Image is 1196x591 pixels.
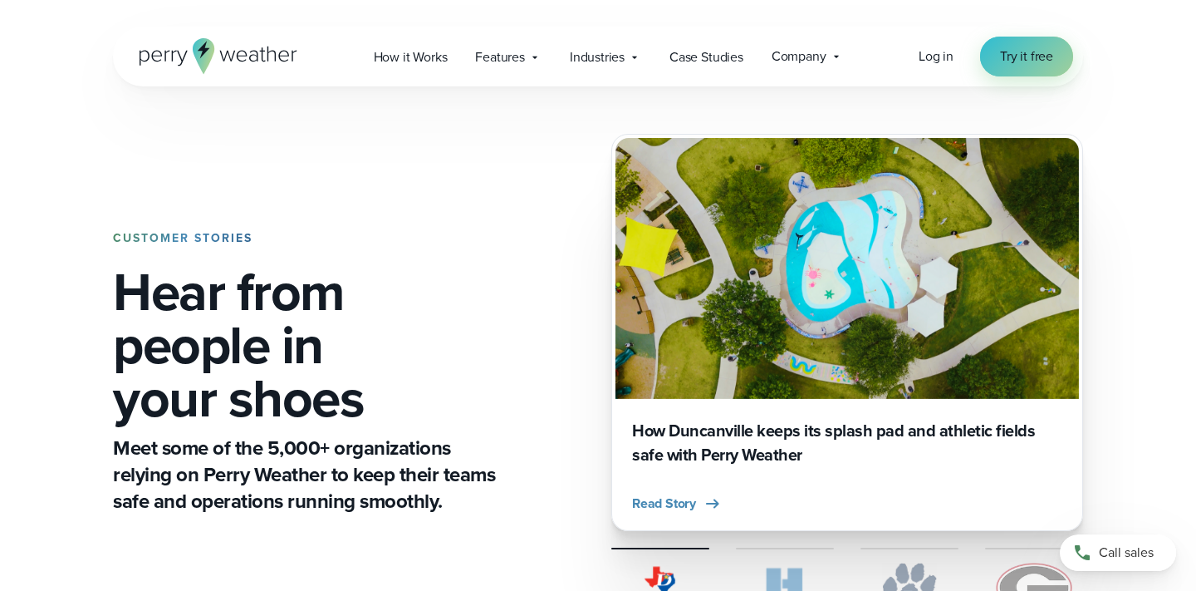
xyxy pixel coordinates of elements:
span: Try it free [1000,47,1053,66]
span: Read Story [632,494,696,514]
span: How it Works [374,47,448,67]
h3: How Duncanville keeps its splash pad and athletic fields safe with Perry Weather [632,419,1062,467]
span: Industries [570,47,625,67]
strong: CUSTOMER STORIES [113,229,252,247]
button: Read Story [632,494,723,514]
a: Call sales [1060,534,1176,571]
a: Log in [919,47,953,66]
span: Company [772,47,826,66]
p: Meet some of the 5,000+ organizations relying on Perry Weather to keep their teams safe and opera... [113,435,502,515]
a: Case Studies [655,40,757,74]
span: Features [475,47,525,67]
img: Duncanville Splash Pad [615,138,1079,399]
a: Try it free [980,37,1073,76]
a: How it Works [360,40,462,74]
div: slideshow [611,134,1083,531]
span: Call sales [1099,543,1154,563]
span: Case Studies [669,47,743,67]
div: 1 of 4 [611,134,1083,531]
h1: Hear from people in your shoes [113,265,502,425]
a: Duncanville Splash Pad How Duncanville keeps its splash pad and athletic fields safe with Perry W... [611,134,1083,531]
